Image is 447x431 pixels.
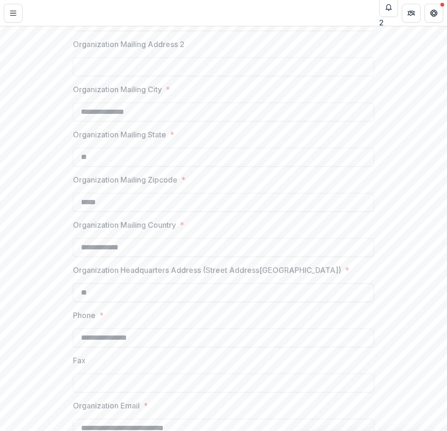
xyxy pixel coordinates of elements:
p: Organization Mailing Zipcode [73,174,177,185]
p: Phone [73,310,96,321]
p: Organization Headquarters Address (Street Address[GEOGRAPHIC_DATA]) [73,264,341,276]
button: Get Help [424,4,443,23]
button: Toggle Menu [4,4,23,23]
div: 2 [379,17,398,28]
button: Partners [402,4,421,23]
p: Organization Mailing City [73,84,162,95]
p: Fax [73,355,86,366]
p: Organization Mailing Address 2 [73,39,184,50]
p: Organization Email [73,400,140,411]
p: Organization Mailing State [73,129,166,140]
p: Organization Mailing Country [73,219,176,231]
